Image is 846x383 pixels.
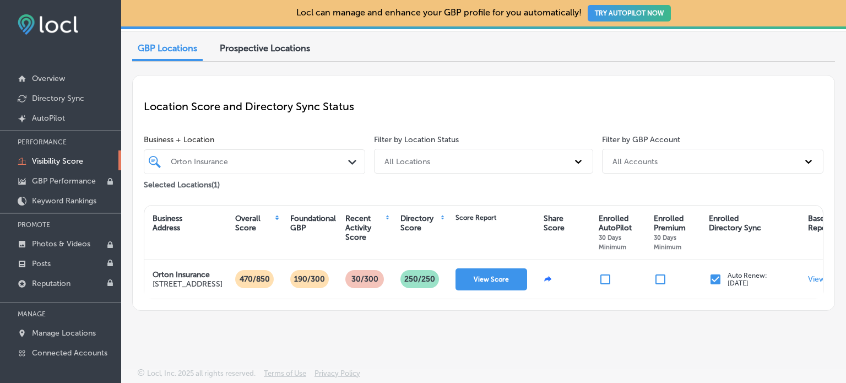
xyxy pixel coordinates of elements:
[32,157,83,166] p: Visibility Score
[374,135,459,144] label: Filter by Location Status
[147,369,256,377] p: Locl, Inc. 2025 all rights reserved.
[808,214,837,233] div: Baseline Report
[544,214,565,233] div: Share Score
[654,234,681,251] span: 30 Days Minimum
[153,214,182,233] div: Business Address
[153,279,223,289] p: [STREET_ADDRESS]
[220,43,310,53] span: Prospective Locations
[32,279,70,288] p: Reputation
[171,157,349,166] div: Orton Insurance
[400,214,440,233] div: Directory Score
[32,348,107,358] p: Connected Accounts
[400,270,440,288] p: 250 /250
[599,234,626,251] span: 30 Days Minimum
[18,14,78,35] img: fda3e92497d09a02dc62c9cd864e3231.png
[144,176,220,190] p: Selected Locations ( 1 )
[264,369,306,383] a: Terms of Use
[235,214,274,233] div: Overall Score
[32,196,96,206] p: Keyword Rankings
[602,135,680,144] label: Filter by GBP Account
[709,214,761,233] div: Enrolled Directory Sync
[290,214,336,233] div: Foundational GBP
[728,272,767,287] p: Auto Renew: [DATE]
[32,114,65,123] p: AutoPilot
[455,268,527,290] button: View Score
[32,259,51,268] p: Posts
[32,239,90,249] p: Photos & Videos
[32,176,96,186] p: GBP Performance
[32,94,84,103] p: Directory Sync
[235,270,274,288] p: 470/850
[612,157,658,166] div: All Accounts
[588,5,671,21] button: TRY AUTOPILOT NOW
[455,214,496,222] div: Score Report
[32,328,96,338] p: Manage Locations
[384,157,430,166] div: All Locations
[144,100,823,113] p: Location Score and Directory Sync Status
[32,74,65,83] p: Overview
[654,214,698,251] div: Enrolled Premium
[290,270,329,288] p: 190/300
[347,270,383,288] p: 30/300
[138,43,197,53] span: GBP Locations
[599,214,643,251] div: Enrolled AutoPilot
[144,135,365,144] span: Business + Location
[153,270,210,279] strong: Orton Insurance
[345,214,384,242] div: Recent Activity Score
[314,369,360,383] a: Privacy Policy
